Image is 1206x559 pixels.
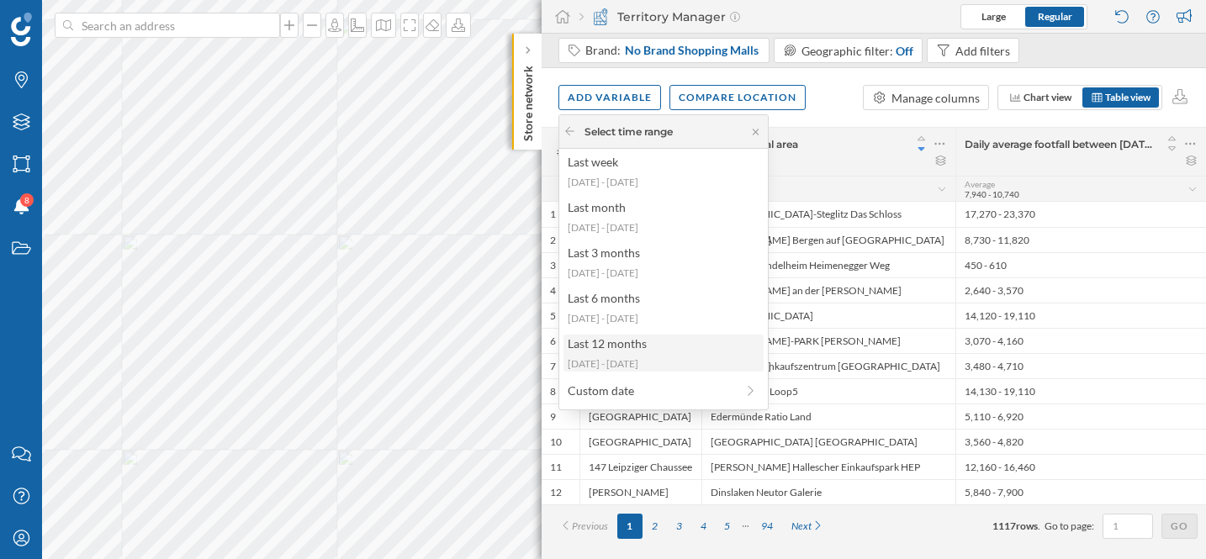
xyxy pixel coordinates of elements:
[579,8,740,25] div: Territory Manager
[955,454,1206,479] div: 12,160 - 16,460
[896,42,913,60] div: Off
[701,227,955,252] div: [PERSON_NAME] Bergen auf [GEOGRAPHIC_DATA]
[550,335,556,348] div: 6
[592,8,609,25] img: territory-manager.svg
[992,519,1016,532] span: 1117
[550,208,556,221] div: 1
[585,42,760,59] div: Brand:
[568,220,758,235] div: [DATE] - [DATE]
[701,202,955,227] div: [GEOGRAPHIC_DATA]-Steglitz Das Schloss
[568,266,758,281] div: [DATE] - [DATE]
[1045,519,1094,534] span: Go to page:
[24,192,29,208] span: 8
[955,252,1206,277] div: 450 - 610
[955,277,1206,303] div: 2,640 - 3,570
[568,335,758,352] div: Last 12 months
[955,353,1206,378] div: 3,480 - 4,710
[579,479,701,504] div: [PERSON_NAME]
[701,454,955,479] div: [PERSON_NAME] Hallescher Einkaufspark HEP
[701,403,955,429] div: Edermünde Ratio Land
[955,429,1206,454] div: 3,560 - 4,820
[1024,91,1071,103] span: Chart view
[1038,519,1040,532] span: .
[550,259,556,272] div: 3
[550,234,556,247] div: 2
[965,179,995,189] span: Average
[955,479,1206,504] div: 5,840 - 7,900
[955,378,1206,403] div: 14,130 - 19,110
[981,10,1006,23] span: Large
[1016,519,1038,532] span: rows
[584,124,673,140] div: Select time range
[568,175,758,190] div: [DATE] - [DATE]
[568,198,758,216] div: Last month
[701,252,955,277] div: Feneberg Mindelheim Heimenegger Weg
[955,303,1206,328] div: 14,120 - 19,110
[1108,518,1148,535] input: 1
[1105,91,1150,103] span: Table view
[701,303,955,328] div: [GEOGRAPHIC_DATA]
[701,429,955,454] div: [GEOGRAPHIC_DATA] [GEOGRAPHIC_DATA]
[550,410,556,424] div: 9
[955,328,1206,353] div: 3,070 - 4,160
[965,189,1019,199] span: 7,940 - 10,740
[550,385,556,398] div: 8
[891,89,980,107] div: Manage columns
[11,13,32,46] img: Geoblink Logo
[568,311,758,326] div: [DATE] - [DATE]
[965,138,1156,150] span: Daily average footfall between [DATE] and [DATE]
[955,403,1206,429] div: 5,110 - 6,920
[568,356,758,372] div: [DATE] - [DATE]
[955,227,1206,252] div: 8,730 - 11,820
[701,353,955,378] div: Abensberg Einkaufszentrum [GEOGRAPHIC_DATA]
[568,153,758,171] div: Last week
[568,244,758,261] div: Last 3 months
[550,360,556,373] div: 7
[1038,10,1072,23] span: Regular
[701,378,955,403] div: Weiterstadt - Loop5
[520,59,537,141] p: Store network
[801,44,893,58] span: Geographic filter:
[701,479,955,504] div: Dinslaken Neutor Galerie
[701,328,955,353] div: [PERSON_NAME]-PARK [PERSON_NAME]
[579,429,701,454] div: [GEOGRAPHIC_DATA]
[579,454,701,479] div: 147 Leipziger Chaussee
[568,382,735,399] div: Custom date
[35,12,96,27] span: Support
[625,42,759,59] span: No Brand Shopping Malls
[550,486,562,499] div: 12
[955,202,1206,227] div: 17,270 - 23,370
[955,42,1010,60] div: Add filters
[550,309,556,323] div: 5
[550,145,571,160] span: #
[550,284,556,298] div: 4
[701,277,955,303] div: [PERSON_NAME] an der [PERSON_NAME]
[579,403,701,429] div: [GEOGRAPHIC_DATA]
[550,435,562,449] div: 10
[568,289,758,307] div: Last 6 months
[550,461,562,474] div: 11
